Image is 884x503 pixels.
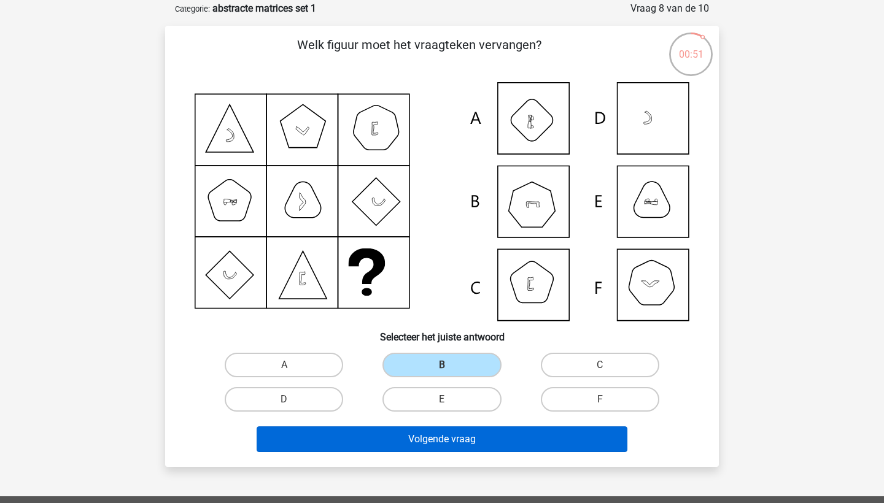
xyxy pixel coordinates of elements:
[668,31,714,62] div: 00:51
[541,387,659,412] label: F
[212,2,316,14] strong: abstracte matrices set 1
[225,353,343,377] label: A
[630,1,709,16] div: Vraag 8 van de 10
[185,321,699,343] h6: Selecteer het juiste antwoord
[185,36,653,72] p: Welk figuur moet het vraagteken vervangen?
[382,387,501,412] label: E
[175,4,210,13] small: Categorie:
[257,426,628,452] button: Volgende vraag
[541,353,659,377] label: C
[382,353,501,377] label: B
[225,387,343,412] label: D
